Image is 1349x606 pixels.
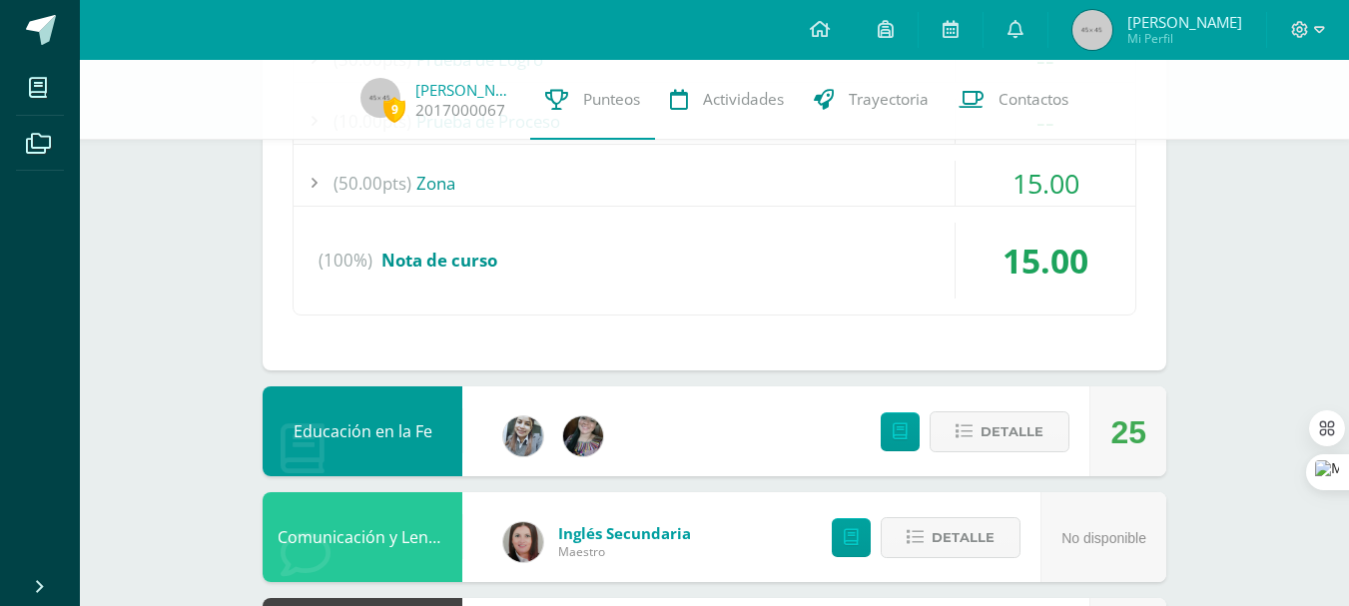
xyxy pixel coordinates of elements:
div: 25 [1110,387,1146,477]
img: 45x45 [360,78,400,118]
span: Mi Perfil [1127,30,1242,47]
span: (100%) [319,223,372,299]
a: Contactos [944,60,1083,140]
div: Comunicación y Lenguaje, Idioma Extranjero Inglés [263,492,462,582]
a: Actividades [655,60,799,140]
button: Detalle [930,411,1069,452]
span: Detalle [981,413,1043,450]
img: cba4c69ace659ae4cf02a5761d9a2473.png [503,416,543,456]
span: 15.00 [1003,238,1088,284]
span: Nota de curso [381,249,497,272]
span: 15.00 [1012,165,1079,202]
img: 8322e32a4062cfa8b237c59eedf4f548.png [563,416,603,456]
span: (50.00pts) [334,161,411,206]
span: [PERSON_NAME] [1127,12,1242,32]
span: Trayectoria [849,89,929,110]
img: 8af0450cf43d44e38c4a1497329761f3.png [503,522,543,562]
span: Maestro [558,543,691,560]
div: Zona [294,161,1135,206]
a: 2017000067 [415,100,505,121]
a: [PERSON_NAME] [415,80,515,100]
span: Contactos [999,89,1068,110]
span: Inglés Secundaria [558,523,691,543]
div: Educación en la Fe [263,386,462,476]
a: Trayectoria [799,60,944,140]
img: 45x45 [1072,10,1112,50]
a: Punteos [530,60,655,140]
span: Actividades [703,89,784,110]
span: 9 [383,97,405,122]
button: Detalle [881,517,1020,558]
span: Detalle [932,519,995,556]
span: Punteos [583,89,640,110]
span: No disponible [1061,530,1146,546]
